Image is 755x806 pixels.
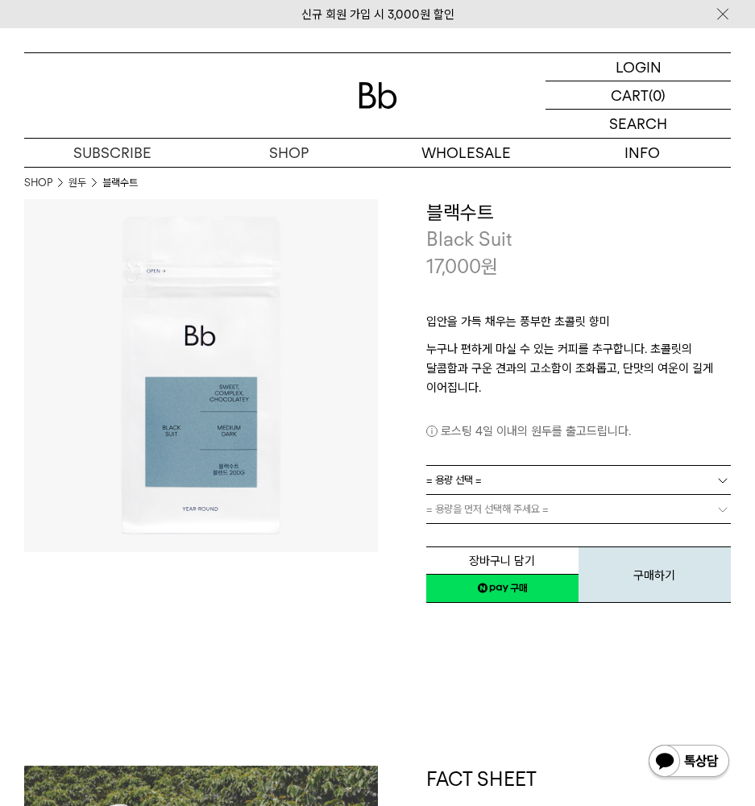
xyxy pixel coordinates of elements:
[647,743,731,782] img: 카카오톡 채널 1:1 채팅 버튼
[426,422,732,441] p: 로스팅 4일 이내의 원두를 출고드립니다.
[611,81,649,109] p: CART
[426,199,732,226] h3: 블랙수트
[426,312,732,339] p: 입안을 가득 채우는 풍부한 초콜릿 향미
[426,253,498,280] p: 17,000
[426,466,482,494] span: = 용량 선택 =
[24,199,378,553] img: 블랙수트
[426,546,579,575] button: 장바구니 담기
[301,7,454,22] a: 신규 회원 가입 시 3,000원 할인
[546,81,731,110] a: CART (0)
[579,546,731,603] button: 구매하기
[426,495,549,523] span: = 용량을 먼저 선택해 주세요 =
[426,574,579,603] a: 새창
[378,139,554,167] p: WHOLESALE
[609,110,667,138] p: SEARCH
[481,255,498,278] span: 원
[616,53,662,81] p: LOGIN
[24,139,201,167] a: SUBSCRIBE
[201,139,377,167] a: SHOP
[102,175,138,191] li: 블랙수트
[24,175,52,191] a: SHOP
[546,53,731,81] a: LOGIN
[359,82,397,109] img: 로고
[426,226,732,253] p: Black Suit
[426,339,732,397] p: 누구나 편하게 마실 수 있는 커피를 추구합니다. 초콜릿의 달콤함과 구운 견과의 고소함이 조화롭고, 단맛의 여운이 길게 이어집니다.
[649,81,666,109] p: (0)
[68,175,86,191] a: 원두
[554,139,731,167] p: INFO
